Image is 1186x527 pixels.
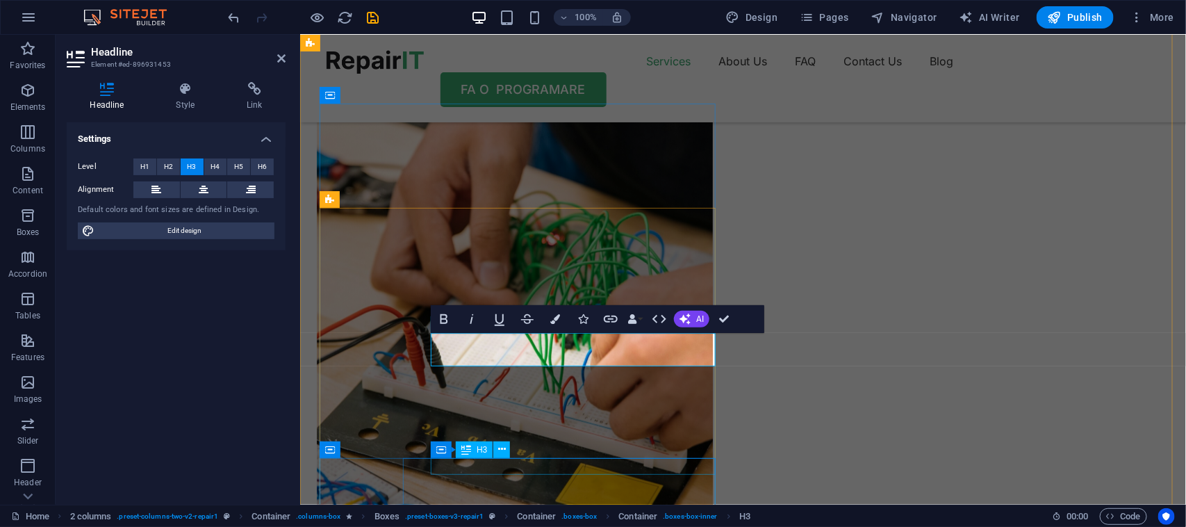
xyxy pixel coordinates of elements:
span: 00 00 [1066,508,1088,525]
button: Icons [570,305,596,333]
span: Click to select. Double-click to edit [518,508,557,525]
span: Click to select. Double-click to edit [70,508,112,525]
i: On resize automatically adjust zoom level to fit chosen device. [611,11,623,24]
button: More [1125,6,1180,29]
span: H4 [211,159,220,175]
p: Boxes [17,227,40,238]
span: Click to select. Double-click to edit [619,508,658,525]
button: save [365,9,381,26]
h4: Settings [67,122,286,147]
button: undo [226,9,242,26]
p: Header [14,477,42,488]
span: . boxes-box-inner [663,508,718,525]
button: reload [337,9,354,26]
button: Code [1100,508,1147,525]
div: Design (Ctrl+Alt+Y) [720,6,784,29]
p: Content [13,185,43,196]
button: Navigator [866,6,943,29]
img: Editor Logo [80,9,184,26]
button: H1 [133,159,156,175]
button: Click here to leave preview mode and continue editing [309,9,326,26]
button: Data Bindings [625,305,645,333]
button: Italic (Ctrl+I) [459,305,485,333]
h4: Link [224,82,286,111]
button: Usercentrics [1158,508,1175,525]
button: Publish [1037,6,1114,29]
span: . preset-boxes-v3-repair1 [405,508,484,525]
p: Columns [10,143,45,154]
span: Code [1106,508,1141,525]
p: Slider [17,435,39,446]
span: Click to select. Double-click to edit [374,508,400,525]
span: Click to select. Double-click to edit [252,508,290,525]
span: Click to select. Double-click to edit [739,508,750,525]
button: H2 [157,159,180,175]
h6: 100% [575,9,597,26]
label: Level [78,159,133,175]
button: 100% [554,9,603,26]
span: Navigator [871,10,937,24]
button: Pages [794,6,854,29]
button: AI [674,311,709,327]
i: Element contains an animation [346,512,352,520]
nav: breadcrumb [70,508,751,525]
span: More [1130,10,1174,24]
button: Design [720,6,784,29]
span: AI Writer [959,10,1020,24]
button: Underline (Ctrl+U) [486,305,513,333]
i: This element is a customizable preset [489,512,495,520]
h2: Headline [91,46,286,58]
button: H6 [251,159,274,175]
button: Bold (Ctrl+B) [431,305,457,333]
i: Save (Ctrl+S) [365,10,381,26]
button: AI Writer [954,6,1026,29]
button: Colors [542,305,568,333]
h3: Element #ed-896931453 [91,58,258,71]
p: Favorites [10,60,45,71]
span: AI [696,315,704,323]
p: Images [14,394,42,405]
span: Pages [800,10,848,24]
label: Alignment [78,181,133,198]
p: Features [11,352,44,363]
p: Tables [15,310,40,321]
h4: Headline [67,82,153,111]
i: Undo: Edit headline (Ctrl+Z) [227,10,242,26]
span: . columns-box [296,508,340,525]
span: H3 [477,446,487,454]
span: H6 [258,159,267,175]
div: Default colors and font sizes are defined in Design. [78,204,274,216]
span: H1 [140,159,149,175]
h6: Session time [1052,508,1089,525]
span: Design [726,10,778,24]
button: Edit design [78,222,274,239]
span: H3 [188,159,197,175]
span: H5 [234,159,243,175]
span: H2 [164,159,173,175]
h4: Style [153,82,224,111]
p: Accordion [8,268,47,279]
button: Confirm (Ctrl+⏎) [711,305,737,333]
button: H4 [204,159,227,175]
span: . preset-columns-two-v2-repair1 [117,508,218,525]
i: This element is a customizable preset [224,512,230,520]
span: Edit design [99,222,270,239]
button: HTML [646,305,673,333]
span: . boxes-box [561,508,597,525]
button: Strikethrough [514,305,541,333]
span: : [1076,511,1078,521]
button: H5 [227,159,250,175]
span: Publish [1048,10,1103,24]
i: Reload page [338,10,354,26]
a: Click to cancel selection. Double-click to open Pages [11,508,49,525]
button: H3 [181,159,204,175]
p: Elements [10,102,46,113]
button: Link [598,305,624,333]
